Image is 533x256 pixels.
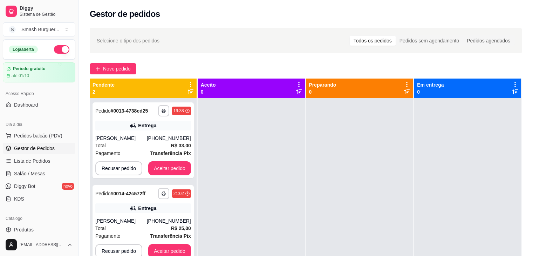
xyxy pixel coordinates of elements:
[150,150,191,156] strong: Transferência Pix
[14,226,34,233] span: Produtos
[3,22,75,36] button: Select a team
[3,62,75,82] a: Período gratuitoaté 01/10
[201,88,216,95] p: 0
[90,8,160,20] h2: Gestor de pedidos
[148,161,191,175] button: Aceitar pedido
[14,157,50,164] span: Lista de Pedidos
[95,191,111,196] span: Pedido
[463,36,514,46] div: Pedidos agendados
[3,193,75,204] a: KDS
[95,135,147,142] div: [PERSON_NAME]
[3,224,75,235] a: Produtos
[171,225,191,231] strong: R$ 25,00
[95,217,147,224] div: [PERSON_NAME]
[3,3,75,20] a: DiggySistema de Gestão
[95,161,142,175] button: Recusar pedido
[138,205,156,212] div: Entrega
[150,233,191,239] strong: Transferência Pix
[201,81,216,88] p: Aceito
[3,88,75,99] div: Acesso Rápido
[103,65,131,73] span: Novo pedido
[95,224,106,232] span: Total
[20,5,73,12] span: Diggy
[95,66,100,71] span: plus
[3,236,75,253] button: [EMAIL_ADDRESS][DOMAIN_NAME]
[396,36,463,46] div: Pedidos sem agendamento
[14,170,45,177] span: Salão / Mesas
[21,26,59,33] div: Smash Burguer ...
[350,36,396,46] div: Todos os pedidos
[171,143,191,148] strong: R$ 33,00
[3,130,75,141] button: Pedidos balcão (PDV)
[173,191,184,196] div: 21:02
[147,217,191,224] div: [PHONE_NUMBER]
[14,183,35,190] span: Diggy Bot
[95,232,121,240] span: Pagamento
[9,46,38,53] div: Loja aberta
[3,99,75,110] a: Dashboard
[97,37,159,45] span: Selecione o tipo dos pedidos
[309,81,336,88] p: Preparando
[111,191,146,196] strong: # 0014-42c572ff
[417,88,444,95] p: 0
[309,88,336,95] p: 0
[3,119,75,130] div: Dia a dia
[20,12,73,17] span: Sistema de Gestão
[14,101,38,108] span: Dashboard
[13,66,46,72] article: Período gratuito
[3,155,75,167] a: Lista de Pedidos
[111,108,148,114] strong: # 0013-4738cd25
[90,63,136,74] button: Novo pedido
[95,142,106,149] span: Total
[54,45,69,54] button: Alterar Status
[20,242,64,248] span: [EMAIL_ADDRESS][DOMAIN_NAME]
[93,81,115,88] p: Pendente
[3,181,75,192] a: Diggy Botnovo
[93,88,115,95] p: 2
[9,26,16,33] span: S
[12,73,29,79] article: até 01/10
[14,145,55,152] span: Gestor de Pedidos
[14,132,62,139] span: Pedidos balcão (PDV)
[95,108,111,114] span: Pedido
[14,195,24,202] span: KDS
[3,168,75,179] a: Salão / Mesas
[173,108,184,114] div: 19:38
[3,213,75,224] div: Catálogo
[138,122,156,129] div: Entrega
[95,149,121,157] span: Pagamento
[417,81,444,88] p: Em entrega
[147,135,191,142] div: [PHONE_NUMBER]
[3,143,75,154] a: Gestor de Pedidos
